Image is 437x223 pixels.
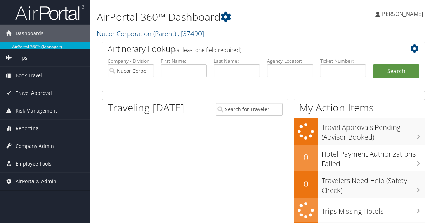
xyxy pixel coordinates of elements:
span: Dashboards [16,25,44,42]
span: Company Admin [16,137,54,155]
span: , [ 37490 ] [178,29,204,38]
h3: Travelers Need Help (Safety Check) [322,172,425,195]
a: Travel Approvals Pending (Advisor Booked) [294,118,425,144]
span: Travel Approval [16,84,52,102]
a: [PERSON_NAME] [375,3,430,24]
h3: Travel Approvals Pending (Advisor Booked) [322,119,425,142]
a: Trips Missing Hotels [294,198,425,223]
label: Agency Locator: [267,57,313,64]
span: AirPortal® Admin [16,173,56,190]
button: Search [373,64,419,78]
h3: Hotel Payment Authorizations Failed [322,146,425,169]
a: 0Travelers Need Help (Safety Check) [294,171,425,198]
span: Trips [16,49,27,66]
h2: Airtinerary Lookup [108,43,392,55]
span: Employee Tools [16,155,52,172]
span: Risk Management [16,102,57,119]
span: Reporting [16,120,38,137]
h1: AirPortal 360™ Dashboard [97,10,319,24]
label: Last Name: [214,57,260,64]
span: [PERSON_NAME] [380,10,423,18]
span: Book Travel [16,67,42,84]
label: First Name: [161,57,207,64]
h3: Trips Missing Hotels [322,203,425,216]
a: 0Hotel Payment Authorizations Failed [294,145,425,171]
h1: Traveling [DATE] [108,100,184,115]
label: Ticket Number: [320,57,366,64]
span: (at least one field required) [175,46,241,54]
input: Search for Traveler [216,103,283,116]
h1: My Action Items [294,100,425,115]
h2: 0 [294,178,318,190]
label: Company - Division: [108,57,154,64]
img: airportal-logo.png [15,5,84,21]
h2: 0 [294,151,318,163]
a: Nucor Corporation (Parent) [97,29,204,38]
